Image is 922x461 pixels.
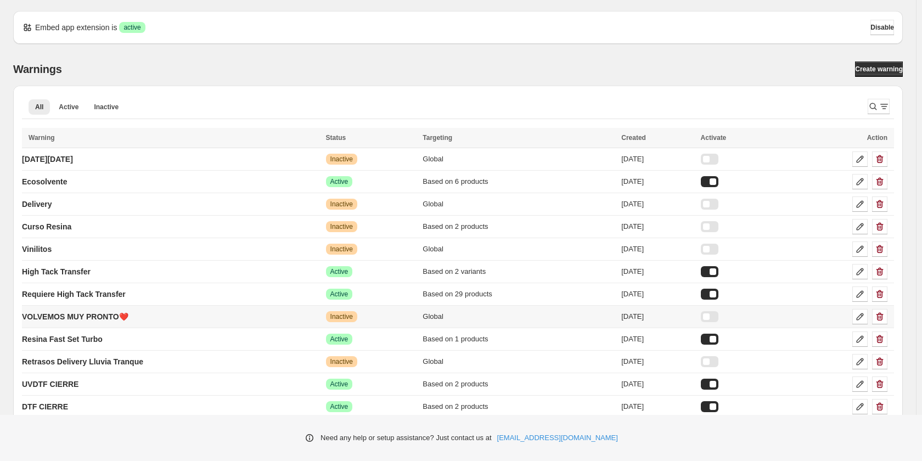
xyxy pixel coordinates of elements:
[621,199,694,210] div: [DATE]
[621,221,694,232] div: [DATE]
[330,335,348,344] span: Active
[330,222,353,231] span: Inactive
[423,289,615,300] div: Based on 29 products
[22,401,68,412] p: DTF CIERRE
[870,20,894,35] button: Disable
[330,200,353,209] span: Inactive
[867,134,887,142] span: Action
[423,244,615,255] div: Global
[22,289,126,300] p: Requiere High Tack Transfer
[22,266,91,277] p: High Tack Transfer
[621,266,694,277] div: [DATE]
[621,154,694,165] div: [DATE]
[22,308,128,325] a: VOLVEMOS MUY PRONTO❤️
[621,311,694,322] div: [DATE]
[621,176,694,187] div: [DATE]
[22,334,103,345] p: Resina Fast Set Turbo
[621,134,646,142] span: Created
[35,103,43,111] span: All
[330,155,353,164] span: Inactive
[855,65,903,74] span: Create warning
[22,244,52,255] p: Vinilitos
[423,334,615,345] div: Based on 1 products
[423,154,615,165] div: Global
[22,398,68,415] a: DTF CIERRE
[29,134,55,142] span: Warning
[22,285,126,303] a: Requiere High Tack Transfer
[13,63,62,76] h2: Warnings
[423,221,615,232] div: Based on 2 products
[423,199,615,210] div: Global
[22,311,128,322] p: VOLVEMOS MUY PRONTO❤️
[22,195,52,213] a: Delivery
[59,103,78,111] span: Active
[423,266,615,277] div: Based on 2 variants
[330,312,353,321] span: Inactive
[123,23,140,32] span: active
[35,22,117,33] p: Embed app extension is
[423,356,615,367] div: Global
[701,134,727,142] span: Activate
[330,402,348,411] span: Active
[330,245,353,254] span: Inactive
[868,99,890,114] button: Search and filter results
[22,375,78,393] a: UVDTF CIERRE
[621,401,694,412] div: [DATE]
[22,173,67,190] a: Ecosolvente
[330,380,348,389] span: Active
[22,263,91,280] a: High Tack Transfer
[330,267,348,276] span: Active
[22,330,103,348] a: Resina Fast Set Turbo
[22,356,143,367] p: Retrasos Delivery Lluvia Tranque
[22,379,78,390] p: UVDTF CIERRE
[497,432,618,443] a: [EMAIL_ADDRESS][DOMAIN_NAME]
[94,103,119,111] span: Inactive
[22,150,73,168] a: [DATE][DATE]
[22,154,73,165] p: [DATE][DATE]
[855,61,903,77] a: Create warning
[423,401,615,412] div: Based on 2 products
[22,199,52,210] p: Delivery
[621,244,694,255] div: [DATE]
[326,134,346,142] span: Status
[330,290,348,299] span: Active
[22,176,67,187] p: Ecosolvente
[423,379,615,390] div: Based on 2 products
[22,221,71,232] p: Curso Resina
[621,289,694,300] div: [DATE]
[330,357,353,366] span: Inactive
[22,240,52,258] a: Vinilitos
[22,218,71,235] a: Curso Resina
[22,353,143,370] a: Retrasos Delivery Lluvia Tranque
[870,23,894,32] span: Disable
[621,356,694,367] div: [DATE]
[423,134,452,142] span: Targeting
[621,334,694,345] div: [DATE]
[423,176,615,187] div: Based on 6 products
[423,311,615,322] div: Global
[330,177,348,186] span: Active
[621,379,694,390] div: [DATE]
